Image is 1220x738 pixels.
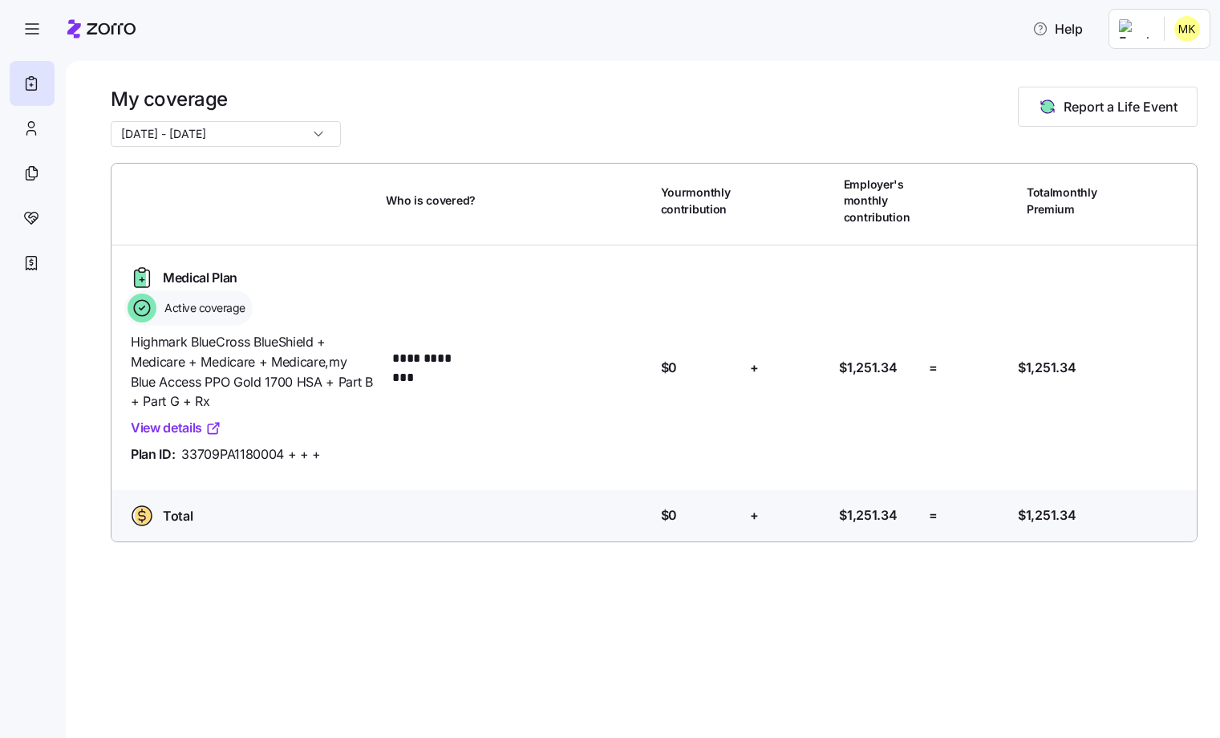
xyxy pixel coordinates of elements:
[131,418,221,438] a: View details
[1018,358,1076,378] span: $1,251.34
[844,176,922,225] span: Employer's monthly contribution
[750,358,759,378] span: +
[163,506,193,526] span: Total
[1019,13,1096,45] button: Help
[839,505,897,525] span: $1,251.34
[839,358,897,378] span: $1,251.34
[750,505,759,525] span: +
[386,193,476,209] span: Who is covered?
[131,332,373,412] span: Highmark BlueCross BlueShield + Medicare + Medicare + Medicare , my Blue Access PPO Gold 1700 HSA...
[1027,184,1105,217] span: Total monthly Premium
[929,505,938,525] span: =
[1174,16,1200,42] img: 6b25b39949c55acf58390b3b37e0d849
[661,505,677,525] span: $0
[131,444,175,464] span: Plan ID:
[181,444,321,464] span: 33709PA1180004 + + +
[661,358,677,378] span: $0
[661,184,740,217] span: Your monthly contribution
[1018,505,1076,525] span: $1,251.34
[1119,19,1151,39] img: Employer logo
[163,268,237,288] span: Medical Plan
[1064,97,1177,116] span: Report a Life Event
[111,87,341,112] h1: My coverage
[929,358,938,378] span: =
[1032,19,1083,39] span: Help
[160,300,245,316] span: Active coverage
[1018,87,1198,127] button: Report a Life Event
